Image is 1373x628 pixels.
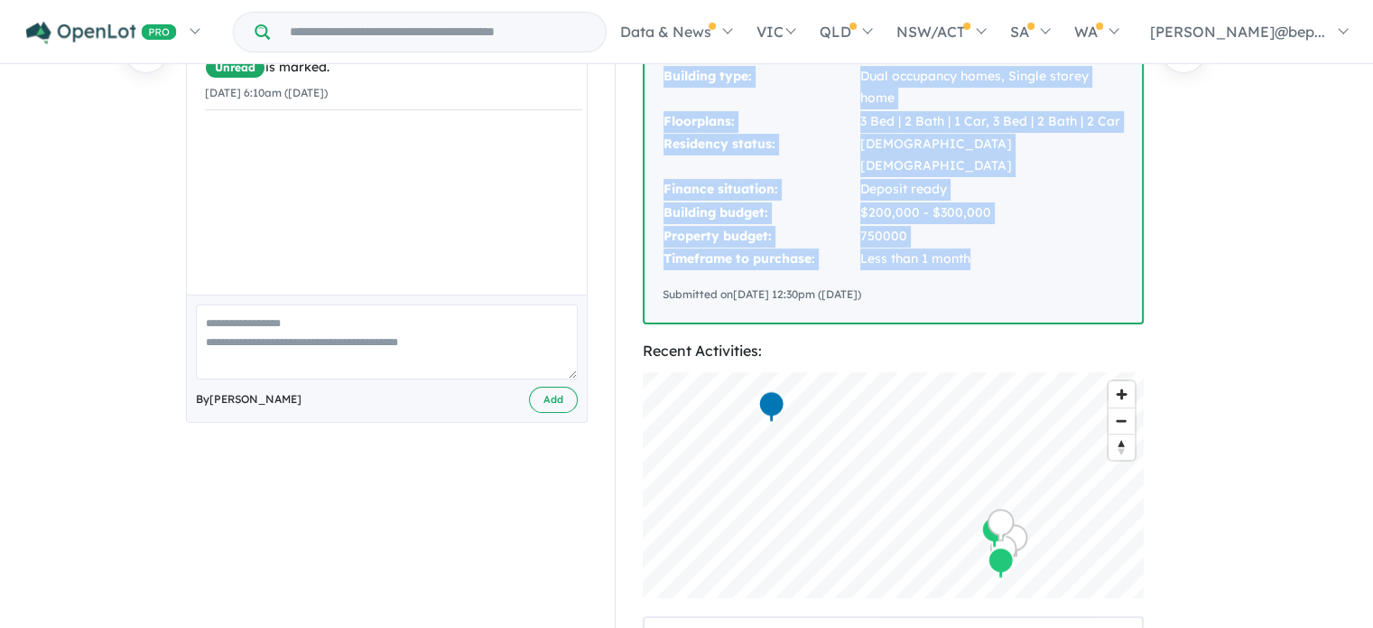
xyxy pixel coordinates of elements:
[859,178,1124,202] td: Deposit ready
[1109,408,1135,434] button: Zoom out
[274,13,602,52] input: Try estate name, suburb, builder or developer
[859,65,1124,110] td: Dual occupancy homes, Single storey home
[1109,381,1135,408] button: Zoom in
[205,57,582,79] div: is marked.
[859,248,1124,271] td: Less than 1 month
[663,110,859,134] td: Floorplans:
[859,225,1124,248] td: 750000
[643,339,1144,363] div: Recent Activities:
[663,133,859,178] td: Residency status:
[987,547,1014,580] div: Map marker
[205,86,328,99] small: [DATE] 6:10am ([DATE])
[757,390,784,424] div: Map marker
[989,535,1016,568] div: Map marker
[643,372,1144,598] canvas: Map
[196,390,302,408] span: By [PERSON_NAME]
[663,202,859,225] td: Building budget:
[663,286,1124,304] div: Submitted on [DATE] 12:30pm ([DATE])
[1109,408,1135,434] span: Zoom out
[1150,23,1325,41] span: [PERSON_NAME]@bep...
[529,387,578,413] button: Add
[987,509,1014,542] div: Map marker
[663,178,859,202] td: Finance situation:
[663,248,859,271] td: Timeframe to purchase:
[205,57,265,79] span: Unread
[859,133,1124,178] td: [DEMOGRAPHIC_DATA] [DEMOGRAPHIC_DATA]
[980,516,1007,549] div: Map marker
[859,202,1124,225] td: $200,000 - $300,000
[663,225,859,248] td: Property budget:
[663,65,859,110] td: Building type:
[1109,435,1135,460] span: Reset bearing to north
[26,22,177,44] img: Openlot PRO Logo White
[859,110,1124,134] td: 3 Bed | 2 Bath | 1 Car, 3 Bed | 2 Bath | 2 Car
[1000,524,1027,558] div: Map marker
[1109,434,1135,460] button: Reset bearing to north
